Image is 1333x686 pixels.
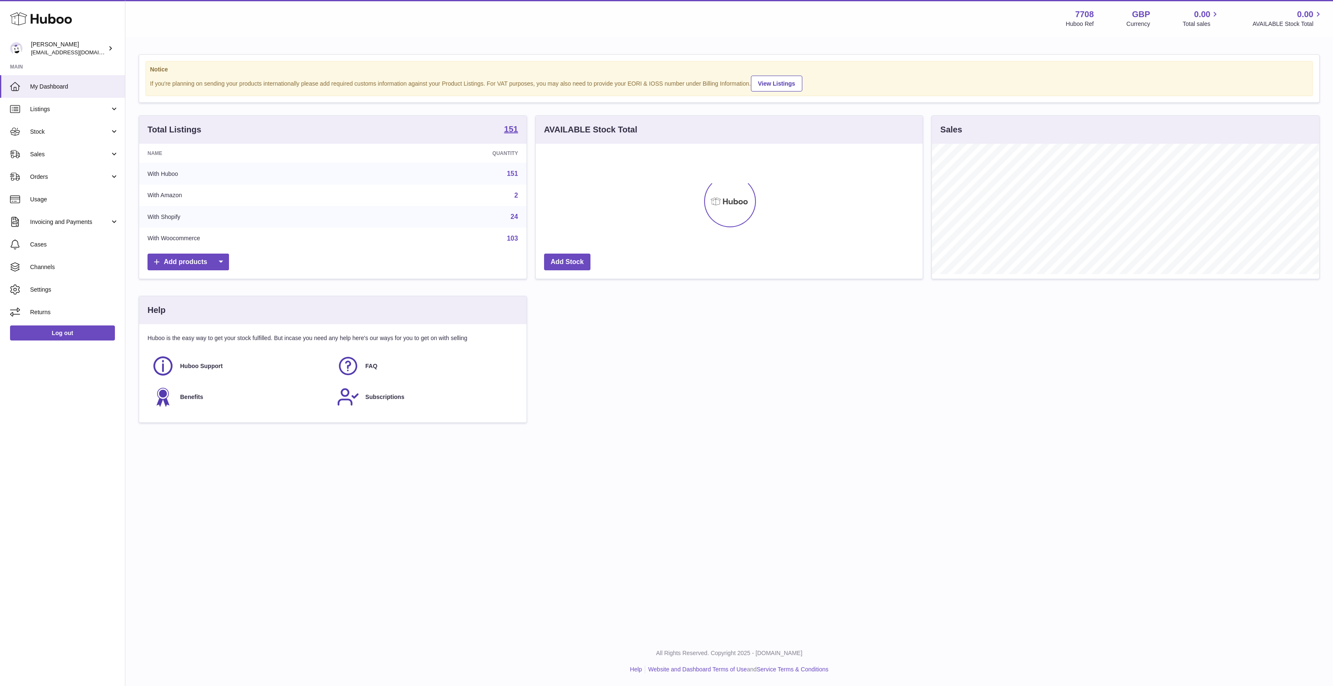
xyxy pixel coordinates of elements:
[139,206,379,228] td: With Shopify
[30,196,119,203] span: Usage
[30,128,110,136] span: Stock
[511,213,518,220] a: 24
[1132,9,1150,20] strong: GBP
[544,124,637,135] h3: AVAILABLE Stock Total
[504,125,518,133] strong: 151
[139,163,379,185] td: With Huboo
[148,254,229,271] a: Add products
[751,76,802,91] a: View Listings
[514,192,518,199] a: 2
[1066,20,1094,28] div: Huboo Ref
[30,286,119,294] span: Settings
[180,362,223,370] span: Huboo Support
[148,305,165,316] h3: Help
[152,355,328,377] a: Huboo Support
[1252,20,1323,28] span: AVAILABLE Stock Total
[940,124,962,135] h3: Sales
[507,170,518,177] a: 151
[645,666,828,673] li: and
[544,254,590,271] a: Add Stock
[139,185,379,206] td: With Amazon
[507,235,518,242] a: 103
[1183,20,1220,28] span: Total sales
[152,386,328,408] a: Benefits
[30,263,119,271] span: Channels
[630,666,642,673] a: Help
[180,393,203,401] span: Benefits
[31,41,106,56] div: [PERSON_NAME]
[139,228,379,249] td: With Woocommerce
[132,649,1326,657] p: All Rights Reserved. Copyright 2025 - [DOMAIN_NAME]
[504,125,518,135] a: 151
[30,83,119,91] span: My Dashboard
[150,66,1308,74] strong: Notice
[337,386,514,408] a: Subscriptions
[379,144,527,163] th: Quantity
[30,218,110,226] span: Invoicing and Payments
[365,393,404,401] span: Subscriptions
[1075,9,1094,20] strong: 7708
[30,308,119,316] span: Returns
[1252,9,1323,28] a: 0.00 AVAILABLE Stock Total
[30,173,110,181] span: Orders
[10,325,115,340] a: Log out
[1127,20,1150,28] div: Currency
[1183,9,1220,28] a: 0.00 Total sales
[337,355,514,377] a: FAQ
[648,666,747,673] a: Website and Dashboard Terms of Use
[1297,9,1313,20] span: 0.00
[148,334,518,342] p: Huboo is the easy way to get your stock fulfilled. But incase you need any help here's our ways f...
[139,144,379,163] th: Name
[757,666,829,673] a: Service Terms & Conditions
[150,74,1308,91] div: If you're planning on sending your products internationally please add required customs informati...
[30,150,110,158] span: Sales
[10,42,23,55] img: internalAdmin-7708@internal.huboo.com
[30,105,110,113] span: Listings
[148,124,201,135] h3: Total Listings
[30,241,119,249] span: Cases
[365,362,377,370] span: FAQ
[31,49,123,56] span: [EMAIL_ADDRESS][DOMAIN_NAME]
[1194,9,1211,20] span: 0.00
